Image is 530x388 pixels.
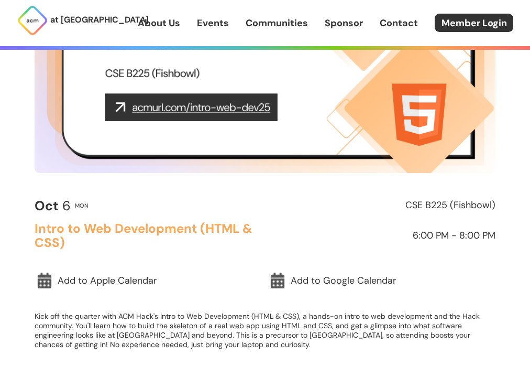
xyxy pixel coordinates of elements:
h2: Mon [75,202,89,209]
b: Oct [35,197,59,214]
a: Contact [380,16,418,30]
h2: Intro to Web Development (HTML & CSS) [35,222,260,250]
a: Sponsor [325,16,363,30]
a: Add to Google Calendar [268,268,495,293]
a: Add to Apple Calendar [35,268,262,293]
h2: 6 [35,199,71,213]
img: ACM Logo [17,5,48,36]
a: About Us [138,16,180,30]
h2: CSE B225 (Fishbowl) [270,200,495,211]
a: Events [197,16,229,30]
p: at [GEOGRAPHIC_DATA] [50,13,149,27]
h2: 6:00 PM - 8:00 PM [270,231,495,241]
a: Member Login [435,14,513,32]
a: at [GEOGRAPHIC_DATA] [17,5,138,36]
p: Kick off the quarter with ACM Hack's Intro to Web Development (HTML & CSS), a hands-on intro to w... [35,311,495,349]
a: Communities [246,16,308,30]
